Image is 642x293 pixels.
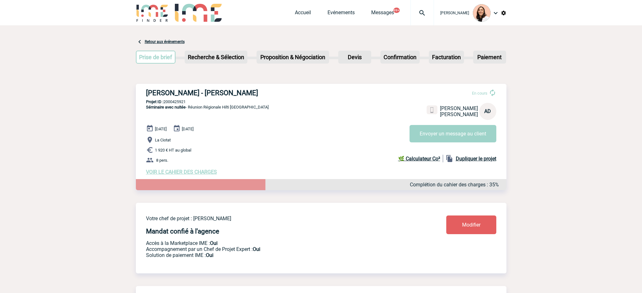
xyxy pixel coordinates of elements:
span: [PERSON_NAME] [440,11,469,15]
b: Oui [210,240,218,246]
p: Accès à la Marketplace IME : [146,240,409,246]
span: La Ciotat [155,138,171,142]
span: AD [484,108,491,114]
span: Modifier [462,222,480,228]
p: Facturation [429,51,463,63]
img: IME-Finder [136,4,169,22]
p: Recherche & Sélection [185,51,247,63]
span: 8 pers. [156,158,168,163]
span: [PERSON_NAME] [440,111,478,117]
span: 1 920 € HT au global [155,148,191,153]
button: 99+ [393,8,400,13]
b: Oui [206,252,213,258]
span: [DATE] [182,127,194,131]
img: 129834-0.png [473,4,491,22]
h3: [PERSON_NAME] - [PERSON_NAME] [146,89,336,97]
span: En cours [472,91,487,96]
a: 🌿 Calculateur Co² [398,155,443,162]
p: Prise de brief [137,51,175,63]
p: Conformité aux process achat client, Prise en charge de la facturation, Mutualisation de plusieur... [146,252,409,258]
p: 2000425921 [136,99,506,104]
p: Votre chef de projet : [PERSON_NAME] [146,215,409,221]
button: Envoyer un message au client [410,125,496,142]
h4: Mandat confié à l'agence [146,228,219,235]
a: Accueil [295,9,311,18]
a: Retour aux événements [145,40,185,44]
a: VOIR LE CAHIER DES CHARGES [146,169,217,175]
b: Dupliquer le projet [456,156,496,162]
p: Confirmation [381,51,419,63]
b: Projet ID : [146,99,163,104]
p: Paiement [474,51,505,63]
p: Prestation payante [146,246,409,252]
img: file_copy-black-24dp.png [446,155,453,162]
b: Oui [253,246,260,252]
a: Messages [371,9,394,18]
a: Evénements [327,9,355,18]
img: portable.png [429,107,435,113]
span: [PERSON_NAME] [440,105,478,111]
span: - Réunion Régionale Hilti [GEOGRAPHIC_DATA] [146,105,269,109]
p: Devis [339,51,371,63]
b: 🌿 Calculateur Co² [398,156,440,162]
span: Séminaire avec nuitée [146,105,186,109]
span: [DATE] [155,127,167,131]
p: Proposition & Négociation [257,51,328,63]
